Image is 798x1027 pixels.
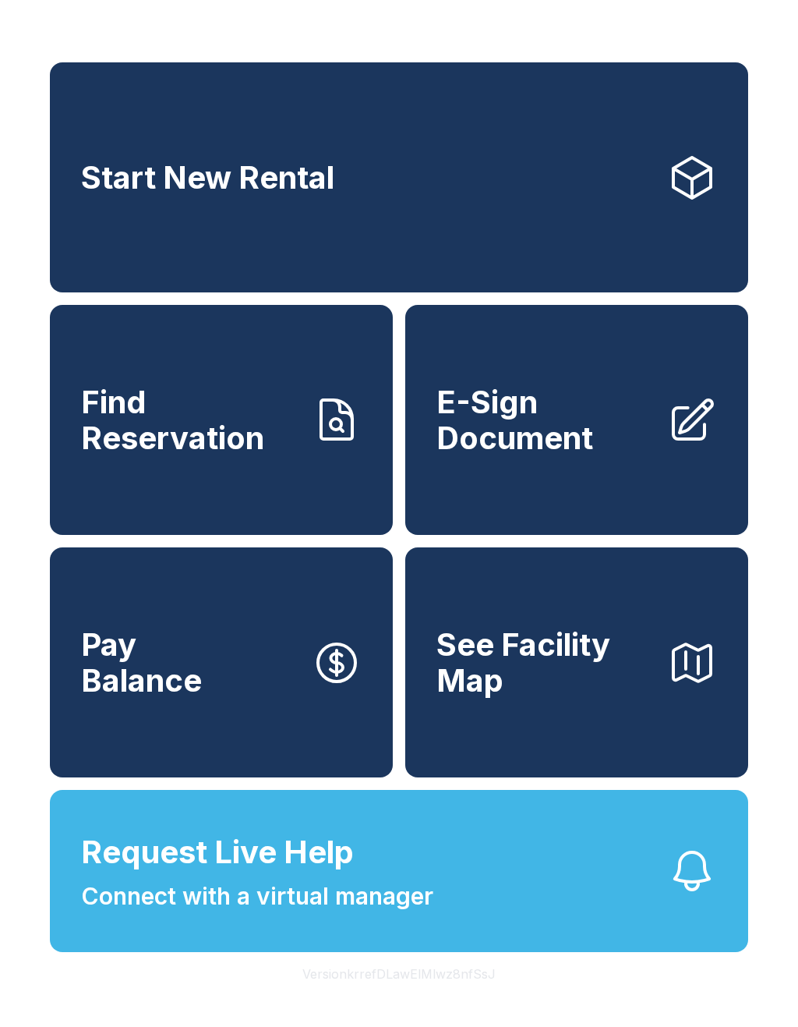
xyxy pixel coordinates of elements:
[81,160,334,196] span: Start New Rental
[81,829,354,876] span: Request Live Help
[50,62,748,292] a: Start New Rental
[81,384,299,455] span: Find Reservation
[50,790,748,952] button: Request Live HelpConnect with a virtual manager
[50,305,393,535] a: Find Reservation
[436,384,655,455] span: E-Sign Document
[290,952,508,996] button: VersionkrrefDLawElMlwz8nfSsJ
[405,547,748,777] button: See Facility Map
[81,879,433,914] span: Connect with a virtual manager
[405,305,748,535] a: E-Sign Document
[81,627,202,698] span: Pay Balance
[50,547,393,777] button: PayBalance
[436,627,655,698] span: See Facility Map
